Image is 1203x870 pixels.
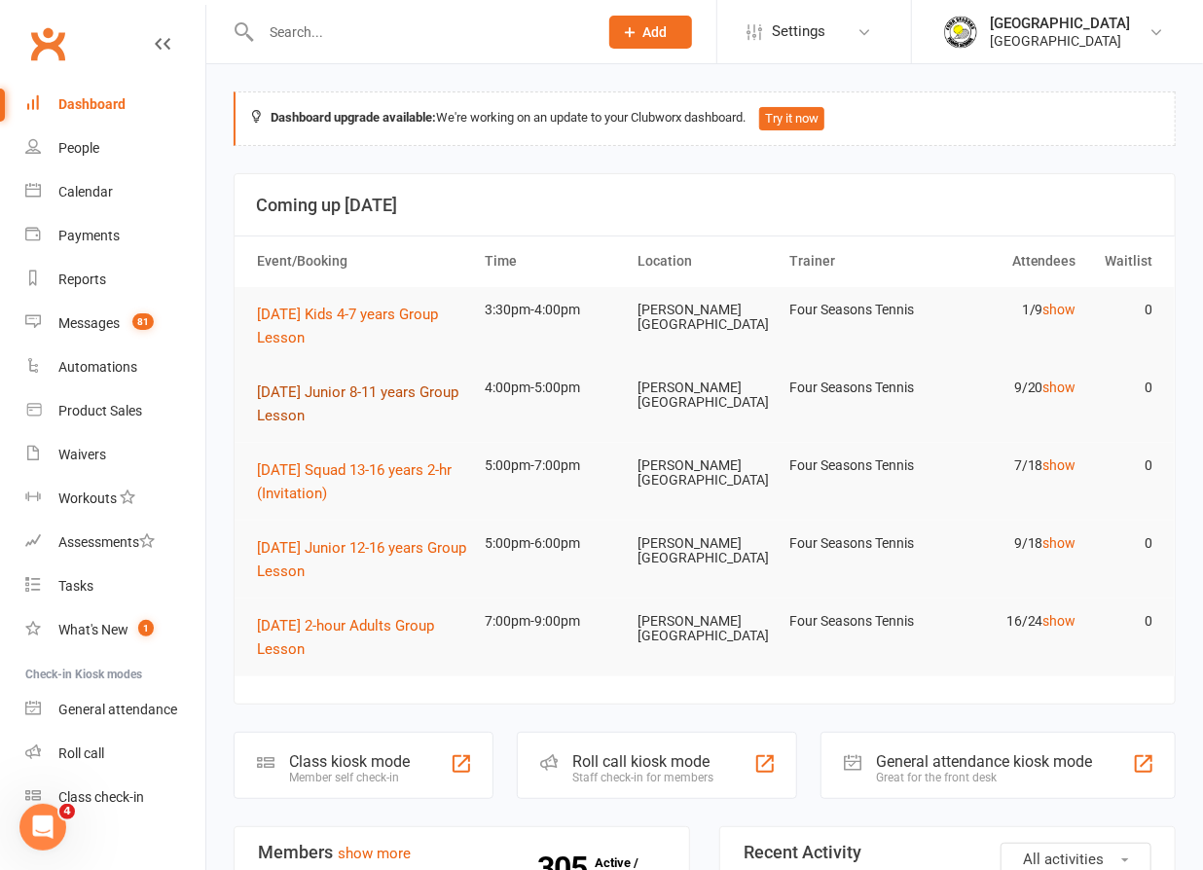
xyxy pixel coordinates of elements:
[932,365,1084,411] td: 9/20
[58,228,120,243] div: Payments
[781,443,932,489] td: Four Seasons Tennis
[629,598,781,660] td: [PERSON_NAME][GEOGRAPHIC_DATA]
[932,521,1084,566] td: 9/18
[572,771,713,784] div: Staff check-in for members
[1043,380,1076,395] a: show
[477,443,629,489] td: 5:00pm-7:00pm
[1085,598,1161,644] td: 0
[1043,613,1076,629] a: show
[25,258,205,302] a: Reports
[941,13,980,52] img: thumb_image1754099813.png
[257,536,468,583] button: [DATE] Junior 12-16 years Group Lesson
[781,287,932,333] td: Four Seasons Tennis
[932,443,1084,489] td: 7/18
[629,236,781,286] th: Location
[58,622,128,637] div: What's New
[25,389,205,433] a: Product Sales
[58,702,177,717] div: General attendance
[25,127,205,170] a: People
[338,845,411,862] a: show more
[58,578,93,594] div: Tasks
[781,236,932,286] th: Trainer
[643,24,668,40] span: Add
[289,752,410,771] div: Class kiosk mode
[257,614,468,661] button: [DATE] 2-hour Adults Group Lesson
[58,745,104,761] div: Roll call
[58,403,142,418] div: Product Sales
[58,359,137,375] div: Automations
[58,96,126,112] div: Dashboard
[1043,535,1076,551] a: show
[932,598,1084,644] td: 16/24
[58,447,106,462] div: Waivers
[25,433,205,477] a: Waivers
[25,564,205,608] a: Tasks
[477,365,629,411] td: 4:00pm-5:00pm
[58,315,120,331] div: Messages
[1085,287,1161,333] td: 0
[19,804,66,851] iframe: Intercom live chat
[59,804,75,819] span: 4
[257,458,468,505] button: [DATE] Squad 13-16 years 2-hr (Invitation)
[289,771,410,784] div: Member self check-in
[25,83,205,127] a: Dashboard
[1043,302,1076,317] a: show
[477,521,629,566] td: 5:00pm-6:00pm
[1085,521,1161,566] td: 0
[1085,236,1161,286] th: Waitlist
[256,196,1153,215] h3: Coming up [DATE]
[990,32,1130,50] div: [GEOGRAPHIC_DATA]
[609,16,692,49] button: Add
[257,383,458,424] span: [DATE] Junior 8-11 years Group Lesson
[629,521,781,582] td: [PERSON_NAME][GEOGRAPHIC_DATA]
[781,598,932,644] td: Four Seasons Tennis
[1043,457,1076,473] a: show
[477,598,629,644] td: 7:00pm-9:00pm
[257,461,452,502] span: [DATE] Squad 13-16 years 2-hr (Invitation)
[629,365,781,426] td: [PERSON_NAME][GEOGRAPHIC_DATA]
[932,287,1084,333] td: 1/9
[58,272,106,287] div: Reports
[1023,851,1104,868] span: All activities
[772,10,825,54] span: Settings
[257,539,466,580] span: [DATE] Junior 12-16 years Group Lesson
[629,287,781,348] td: [PERSON_NAME][GEOGRAPHIC_DATA]
[234,91,1176,146] div: We're working on an update to your Clubworx dashboard.
[25,170,205,214] a: Calendar
[248,236,477,286] th: Event/Booking
[257,381,468,427] button: [DATE] Junior 8-11 years Group Lesson
[25,302,205,345] a: Messages 81
[23,19,72,68] a: Clubworx
[876,771,1092,784] div: Great for the front desk
[1085,443,1161,489] td: 0
[132,313,154,330] span: 81
[25,345,205,389] a: Automations
[781,365,932,411] td: Four Seasons Tennis
[257,306,438,346] span: [DATE] Kids 4-7 years Group Lesson
[58,490,117,506] div: Workouts
[25,521,205,564] a: Assessments
[477,236,629,286] th: Time
[932,236,1084,286] th: Attendees
[258,843,666,862] h3: Members
[271,110,436,125] strong: Dashboard upgrade available:
[25,477,205,521] a: Workouts
[257,303,468,349] button: [DATE] Kids 4-7 years Group Lesson
[58,789,144,805] div: Class check-in
[759,107,824,130] button: Try it now
[629,443,781,504] td: [PERSON_NAME][GEOGRAPHIC_DATA]
[58,184,113,199] div: Calendar
[255,18,584,46] input: Search...
[138,620,154,636] span: 1
[781,521,932,566] td: Four Seasons Tennis
[257,617,434,658] span: [DATE] 2-hour Adults Group Lesson
[572,752,713,771] div: Roll call kiosk mode
[990,15,1130,32] div: [GEOGRAPHIC_DATA]
[58,534,155,550] div: Assessments
[25,776,205,819] a: Class kiosk mode
[477,287,629,333] td: 3:30pm-4:00pm
[25,688,205,732] a: General attendance kiosk mode
[744,843,1151,862] h3: Recent Activity
[1085,365,1161,411] td: 0
[876,752,1092,771] div: General attendance kiosk mode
